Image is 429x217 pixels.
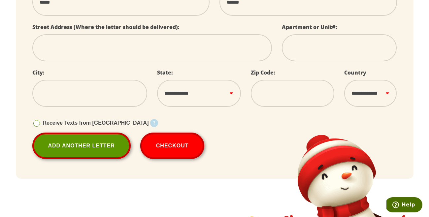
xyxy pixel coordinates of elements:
[32,23,180,31] label: Street Address (Where the letter should be delivered):
[282,23,337,31] label: Apartment or Unit#:
[386,197,422,214] iframe: Opens a widget where you can find more information
[251,69,275,76] label: Zip Code:
[344,69,366,76] label: Country
[140,133,205,159] button: Checkout
[157,69,173,76] label: State:
[43,120,149,126] span: Receive Texts from [GEOGRAPHIC_DATA]
[32,133,131,159] a: Add Another Letter
[32,69,45,76] label: City:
